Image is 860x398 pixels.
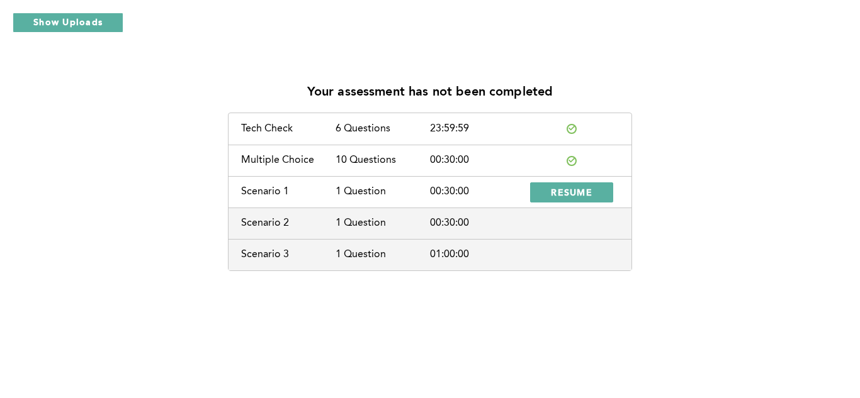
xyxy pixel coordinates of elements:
[241,218,336,229] div: Scenario 2
[307,86,553,100] p: Your assessment has not been completed
[241,155,336,166] div: Multiple Choice
[336,123,430,135] div: 6 Questions
[430,186,524,197] div: 00:30:00
[241,186,336,197] div: Scenario 1
[241,249,336,260] div: Scenario 3
[430,123,524,135] div: 23:59:59
[430,218,524,229] div: 00:30:00
[241,123,336,135] div: Tech Check
[336,218,430,229] div: 1 Question
[430,155,524,166] div: 00:30:00
[336,186,430,197] div: 1 Question
[336,155,430,166] div: 10 Questions
[430,249,524,260] div: 01:00:00
[336,249,430,260] div: 1 Question
[551,186,592,198] span: RESUME
[530,182,613,202] button: RESUME
[13,13,123,33] button: Show Uploads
